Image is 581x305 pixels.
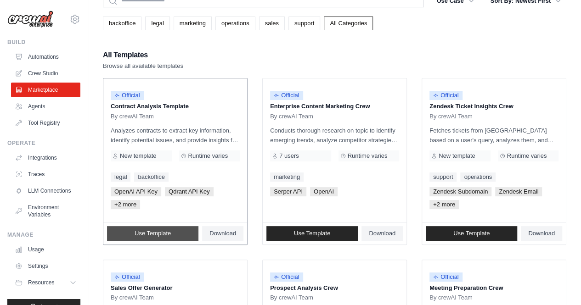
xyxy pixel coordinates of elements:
span: New template [120,152,156,160]
p: Conducts thorough research on topic to identify emerging trends, analyze competitor strategies, a... [270,126,399,145]
span: Serper API [270,187,306,196]
span: Use Template [453,230,490,237]
span: +2 more [429,200,459,209]
a: Traces [11,167,80,182]
a: sales [259,17,285,30]
span: Official [429,91,463,100]
div: Operate [7,139,80,147]
button: Resources [11,275,80,290]
a: legal [111,172,130,182]
span: By crewAI Team [429,113,473,120]
span: Download [369,230,395,237]
a: Use Template [426,226,517,241]
span: Official [270,91,303,100]
span: By crewAI Team [429,294,473,301]
a: Environment Variables [11,200,80,222]
p: Fetches tickets from [GEOGRAPHIC_DATA] based on a user's query, analyzes them, and generates a su... [429,126,558,145]
a: Integrations [11,150,80,165]
img: Logo [7,11,53,28]
a: Usage [11,242,80,257]
a: marketing [174,17,212,30]
span: Zendesk Subdomain [429,187,491,196]
p: Prospect Analysis Crew [270,283,399,293]
span: Resources [28,279,54,286]
span: By crewAI Team [270,294,313,301]
p: Analyzes contracts to extract key information, identify potential issues, and provide insights fo... [111,126,240,145]
a: operations [215,17,255,30]
a: Download [521,226,562,241]
a: backoffice [103,17,141,30]
a: All Categories [324,17,373,30]
span: OpenAI [310,187,338,196]
a: marketing [270,172,304,182]
span: Runtime varies [507,152,547,160]
span: 7 users [279,152,299,160]
a: legal [145,17,169,30]
p: Sales Offer Generator [111,283,240,293]
a: Download [361,226,403,241]
h2: All Templates [103,49,183,61]
p: Zendesk Ticket Insights Crew [429,102,558,111]
a: Use Template [266,226,358,241]
span: Download [528,230,555,237]
div: Build [7,39,80,46]
p: Meeting Preparation Crew [429,283,558,293]
span: Zendesk Email [495,187,542,196]
a: Download [202,226,243,241]
p: Browse all available templates [103,61,183,71]
a: Automations [11,50,80,64]
a: support [288,17,320,30]
span: By crewAI Team [111,113,154,120]
span: Use Template [294,230,330,237]
span: Use Template [135,230,171,237]
span: Runtime varies [188,152,228,160]
a: Settings [11,259,80,273]
a: Tool Registry [11,116,80,130]
span: OpenAI API Key [111,187,161,196]
span: Download [209,230,236,237]
a: LLM Connections [11,183,80,198]
span: Qdrant API Key [165,187,214,196]
a: Crew Studio [11,66,80,81]
span: Official [111,91,144,100]
span: By crewAI Team [111,294,154,301]
span: Official [429,272,463,282]
div: Manage [7,231,80,238]
span: Runtime varies [348,152,388,160]
a: backoffice [134,172,168,182]
p: Enterprise Content Marketing Crew [270,102,399,111]
span: +2 more [111,200,140,209]
p: Contract Analysis Template [111,102,240,111]
span: New template [439,152,475,160]
span: By crewAI Team [270,113,313,120]
a: Agents [11,99,80,114]
a: Marketplace [11,83,80,97]
a: Use Template [107,226,198,241]
a: operations [460,172,496,182]
a: support [429,172,457,182]
span: Official [270,272,303,282]
span: Official [111,272,144,282]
